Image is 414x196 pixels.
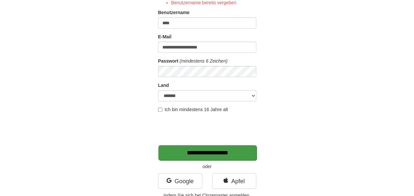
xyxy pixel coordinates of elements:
iframe: reCAPTCHA [158,116,258,142]
font: Apfel [231,178,244,185]
font: E-Mail [158,34,171,39]
font: Land [158,83,169,88]
input: Ich bin mindestens 16 Jahre alt [158,108,162,112]
font: Passwort [158,58,178,64]
font: Ich bin mindestens 16 Jahre alt [165,107,228,112]
a: Google [158,173,202,189]
font: Google [174,178,193,185]
a: Apfel [212,173,256,189]
font: Benutzername [158,10,189,15]
font: (mindestens 6 Zeichen) [180,58,227,64]
font: oder [202,164,211,169]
